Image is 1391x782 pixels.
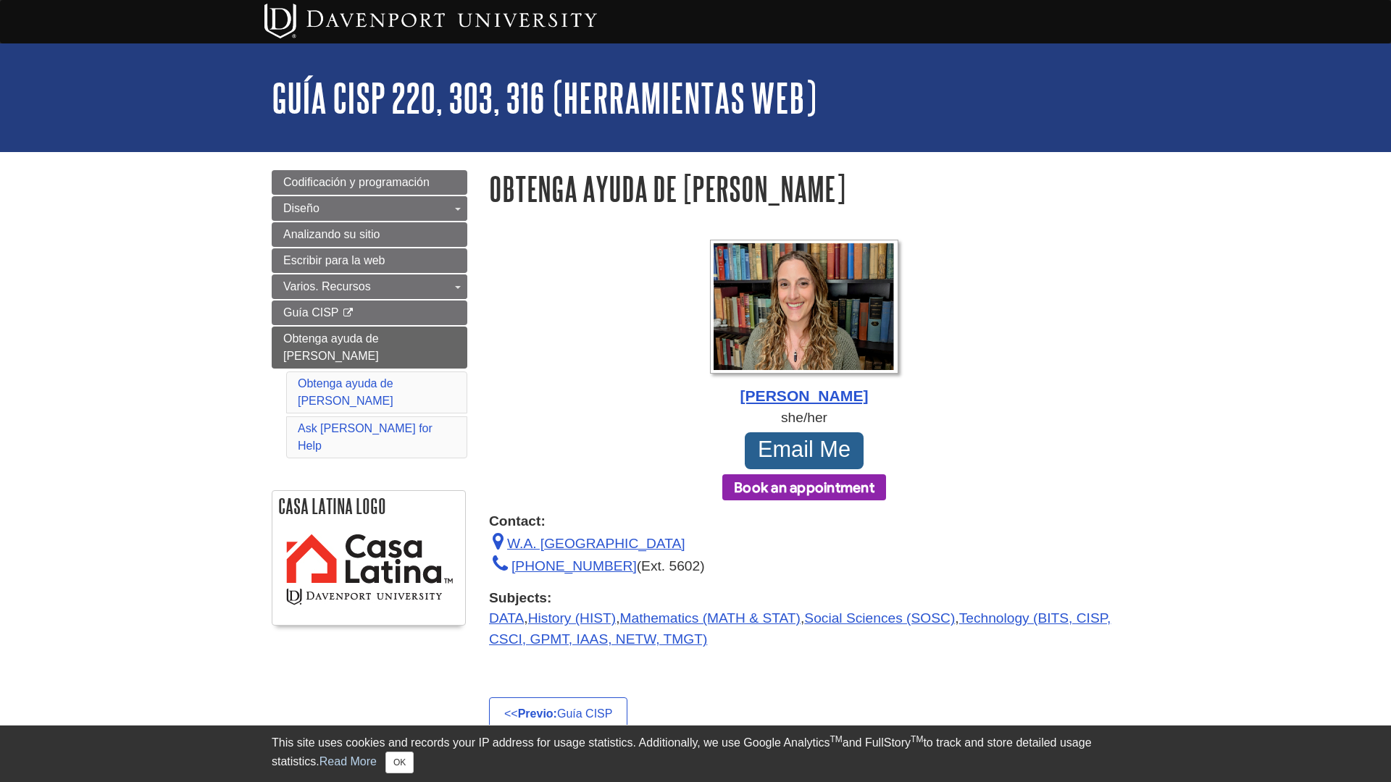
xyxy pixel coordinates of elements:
[489,536,685,551] a: W.A. [GEOGRAPHIC_DATA]
[489,170,1119,207] h1: Obtenga ayuda de [PERSON_NAME]
[528,610,617,626] a: History (HIST)
[272,75,816,120] a: Guía CISP 220, 303, 316 (Herramientas Web)
[264,4,597,38] img: Davenport University
[272,170,467,640] div: Guide Page Menu
[830,734,842,744] sup: TM
[385,752,414,773] button: Close
[620,610,801,626] a: Mathematics (MATH & STAT)
[489,610,524,626] a: DATA
[272,196,467,221] a: Diseño
[489,588,1119,609] strong: Subjects:
[722,474,886,500] button: Book an appointment
[489,408,1119,429] div: she/her
[272,327,467,369] a: Obtenga ayuda de [PERSON_NAME]
[319,755,377,768] a: Read More
[272,274,467,299] a: Varios. Recursos
[272,491,465,521] h2: Casa Latina Logo
[283,306,338,319] span: Guía CISP
[489,384,1119,408] div: [PERSON_NAME]
[804,610,955,626] a: Social Sciences (SOSC)
[518,707,557,720] strong: Previo:
[489,558,637,573] a: [PHONE_NUMBER]
[710,240,898,374] img: Profile Photo
[283,280,371,293] span: Varios. Recursos
[298,377,393,407] a: Obtenga ayuda de [PERSON_NAME]
[911,734,923,744] sup: TM
[489,697,627,731] a: <<Previo:Guía CISP
[283,202,319,214] span: Diseño
[489,588,1119,650] div: , , , ,
[272,300,467,325] a: Guía CISP
[272,222,467,247] a: Analizando su sitio
[283,228,380,240] span: Analizando su sitio
[489,511,1119,532] strong: Contact:
[283,254,385,266] span: Escribir para la web
[342,308,354,318] i: This link opens in a new window
[272,170,467,195] a: Codificación y programación
[283,176,430,188] span: Codificación y programación
[298,422,433,452] a: Ask [PERSON_NAME] for Help
[489,555,1119,577] div: (Ext. 5602)
[489,240,1119,408] a: Profile Photo [PERSON_NAME]
[745,432,864,468] a: Email Me
[283,332,379,362] span: Obtenga ayuda de [PERSON_NAME]
[272,248,467,273] a: Escribir para la web
[272,734,1119,773] div: This site uses cookies and records your IP address for usage statistics. Additionally, we use Goo...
